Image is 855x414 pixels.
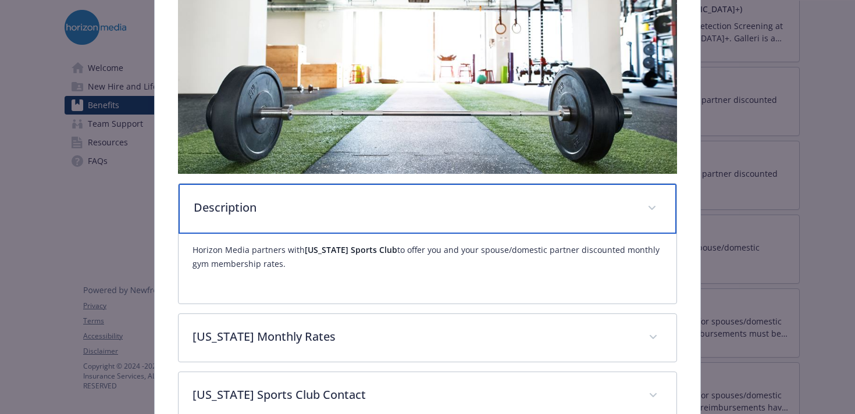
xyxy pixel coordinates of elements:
[193,386,635,404] p: [US_STATE] Sports Club Contact
[194,199,634,216] p: Description
[193,328,635,345] p: [US_STATE] Monthly Rates
[193,243,663,271] p: Horizon Media partners with to offer you and your spouse/domestic partner discounted monthly gym ...
[179,314,677,362] div: [US_STATE] Monthly Rates
[305,244,397,255] strong: [US_STATE] Sports Club
[179,234,677,304] div: Description
[179,184,677,234] div: Description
